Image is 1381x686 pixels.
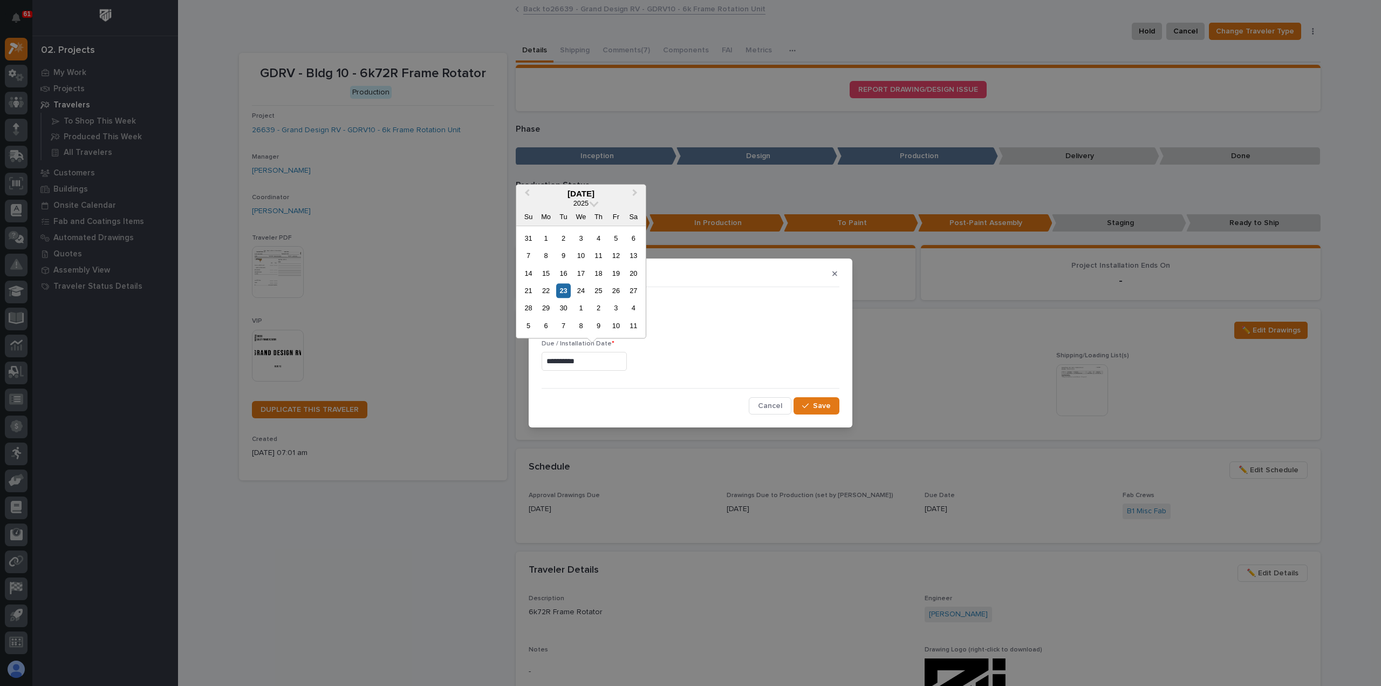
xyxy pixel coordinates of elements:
div: Choose Tuesday, September 9th, 2025 [556,248,571,263]
div: Choose Thursday, September 25th, 2025 [591,283,606,298]
div: Choose Tuesday, September 2nd, 2025 [556,231,571,246]
div: Choose Wednesday, September 10th, 2025 [573,248,588,263]
button: Cancel [749,397,791,415]
span: Cancel [758,401,782,411]
div: Th [591,209,606,224]
div: Choose Wednesday, October 8th, 2025 [573,318,588,333]
div: Choose Saturday, September 13th, 2025 [626,248,641,263]
div: Choose Saturday, September 20th, 2025 [626,266,641,281]
div: Choose Friday, September 26th, 2025 [609,283,623,298]
div: Tu [556,209,571,224]
div: Choose Wednesday, September 3rd, 2025 [573,231,588,246]
div: Choose Sunday, August 31st, 2025 [521,231,536,246]
div: Choose Monday, September 29th, 2025 [538,301,553,316]
div: Choose Tuesday, September 16th, 2025 [556,266,571,281]
div: Choose Friday, September 12th, 2025 [609,248,623,263]
div: Choose Thursday, September 4th, 2025 [591,231,606,246]
div: Choose Friday, October 10th, 2025 [609,318,623,333]
div: Choose Sunday, September 14th, 2025 [521,266,536,281]
div: Choose Tuesday, October 7th, 2025 [556,318,571,333]
div: month 2025-09 [519,229,642,335]
div: Choose Saturday, September 27th, 2025 [626,283,641,298]
div: Choose Wednesday, September 24th, 2025 [573,283,588,298]
div: Choose Wednesday, September 17th, 2025 [573,266,588,281]
div: Choose Monday, October 6th, 2025 [538,318,553,333]
span: Due / Installation Date [542,341,614,347]
div: Choose Wednesday, October 1st, 2025 [573,301,588,316]
div: Choose Tuesday, September 23rd, 2025 [556,283,571,298]
div: Choose Sunday, October 5th, 2025 [521,318,536,333]
div: [DATE] [516,189,646,199]
div: Choose Saturday, October 11th, 2025 [626,318,641,333]
div: Choose Friday, September 19th, 2025 [609,266,623,281]
div: Choose Monday, September 8th, 2025 [538,248,553,263]
span: Save [813,401,831,411]
span: 2025 [573,199,589,207]
div: Choose Tuesday, September 30th, 2025 [556,301,571,316]
div: Choose Thursday, September 11th, 2025 [591,248,606,263]
div: Choose Monday, September 22nd, 2025 [538,283,553,298]
div: Choose Monday, September 15th, 2025 [538,266,553,281]
div: Mo [538,209,553,224]
div: Choose Friday, October 3rd, 2025 [609,301,623,316]
div: Choose Sunday, September 21st, 2025 [521,283,536,298]
div: Fr [609,209,623,224]
button: Save [794,397,839,415]
div: Choose Sunday, September 7th, 2025 [521,248,536,263]
button: Next Month [627,186,645,203]
button: Previous Month [517,186,535,203]
div: Choose Monday, September 1st, 2025 [538,231,553,246]
div: Choose Thursday, September 18th, 2025 [591,266,606,281]
div: Choose Thursday, October 2nd, 2025 [591,301,606,316]
div: We [573,209,588,224]
div: Choose Friday, September 5th, 2025 [609,231,623,246]
div: Choose Saturday, September 6th, 2025 [626,231,641,246]
div: Choose Sunday, September 28th, 2025 [521,301,536,316]
div: Choose Saturday, October 4th, 2025 [626,301,641,316]
div: Sa [626,209,641,224]
div: Choose Thursday, October 9th, 2025 [591,318,606,333]
div: Su [521,209,536,224]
